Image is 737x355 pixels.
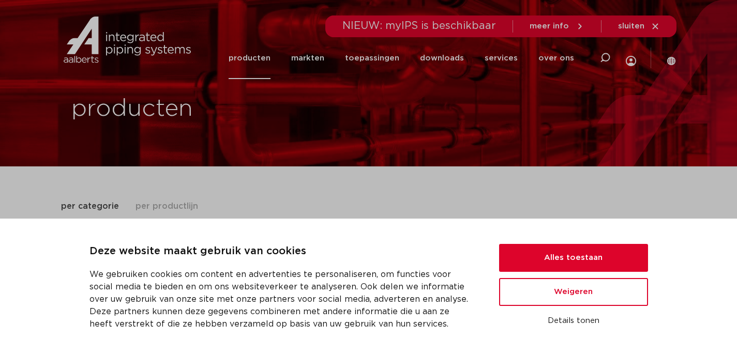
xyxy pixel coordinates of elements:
[538,37,574,79] a: over ons
[618,22,644,30] span: sluiten
[229,37,574,79] nav: Menu
[345,37,399,79] a: toepassingen
[420,37,464,79] a: downloads
[530,22,569,30] span: meer info
[618,22,660,31] a: sluiten
[485,37,518,79] a: services
[530,22,584,31] a: meer info
[342,21,496,31] span: NIEUW: myIPS is beschikbaar
[229,37,270,79] a: producten
[626,34,636,82] div: my IPS
[499,244,648,272] button: Alles toestaan
[499,312,648,330] button: Details tonen
[89,243,474,260] p: Deze website maakt gebruik van cookies
[61,200,119,212] span: per categorie
[89,268,474,330] p: We gebruiken cookies om content en advertenties te personaliseren, om functies voor social media ...
[499,278,648,306] button: Weigeren
[291,37,324,79] a: markten
[71,92,364,126] h1: producten
[136,200,198,212] span: per productlijn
